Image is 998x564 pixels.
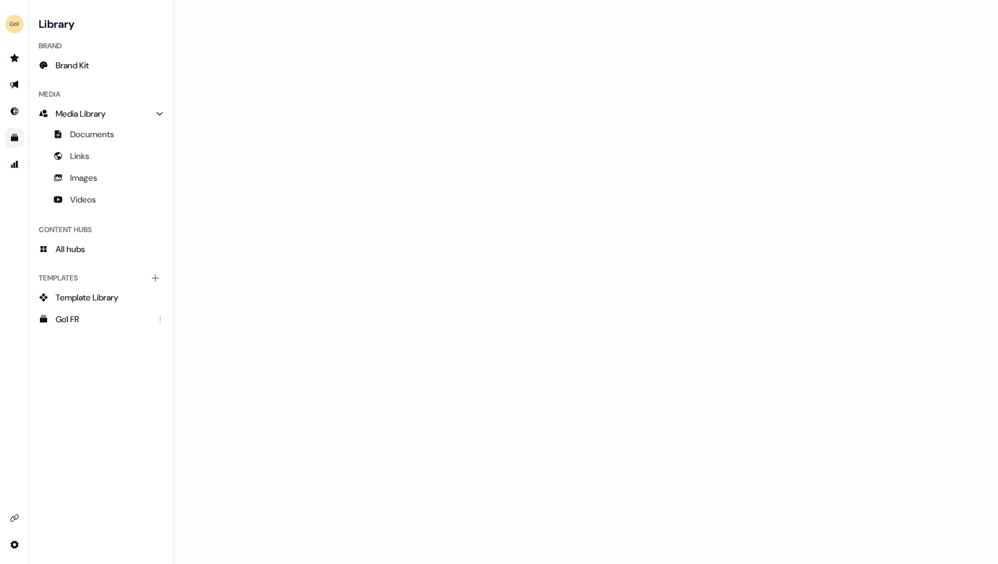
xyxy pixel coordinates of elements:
span: Images [70,172,97,184]
a: Template Library [34,288,169,307]
a: Links [34,146,169,166]
span: Videos [70,193,96,206]
div: Templates [34,268,169,288]
a: Go to attribution [5,155,24,174]
span: Template Library [56,291,118,303]
a: Go to Inbound [5,102,24,121]
div: Brand [34,36,169,56]
a: All hubs [34,239,169,259]
a: Go to templates [5,128,24,147]
span: Links [70,150,89,162]
span: Brand Kit [56,59,89,71]
a: Go to integrations [5,535,24,554]
a: Brand Kit [34,56,169,75]
div: Media [34,85,169,104]
a: Go to prospects [5,48,24,68]
span: Documents [70,128,114,140]
h3: Library [34,15,169,31]
a: Go to integrations [5,508,24,528]
span: All hubs [56,243,85,255]
div: Content Hubs [34,220,169,239]
a: Videos [34,190,169,209]
a: Images [34,168,169,187]
div: Go1 FR [56,313,149,325]
a: Media Library [34,104,169,123]
span: Media Library [56,108,106,120]
a: Go1 FR [34,310,169,329]
a: Go to outbound experience [5,75,24,94]
a: Documents [34,125,169,144]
